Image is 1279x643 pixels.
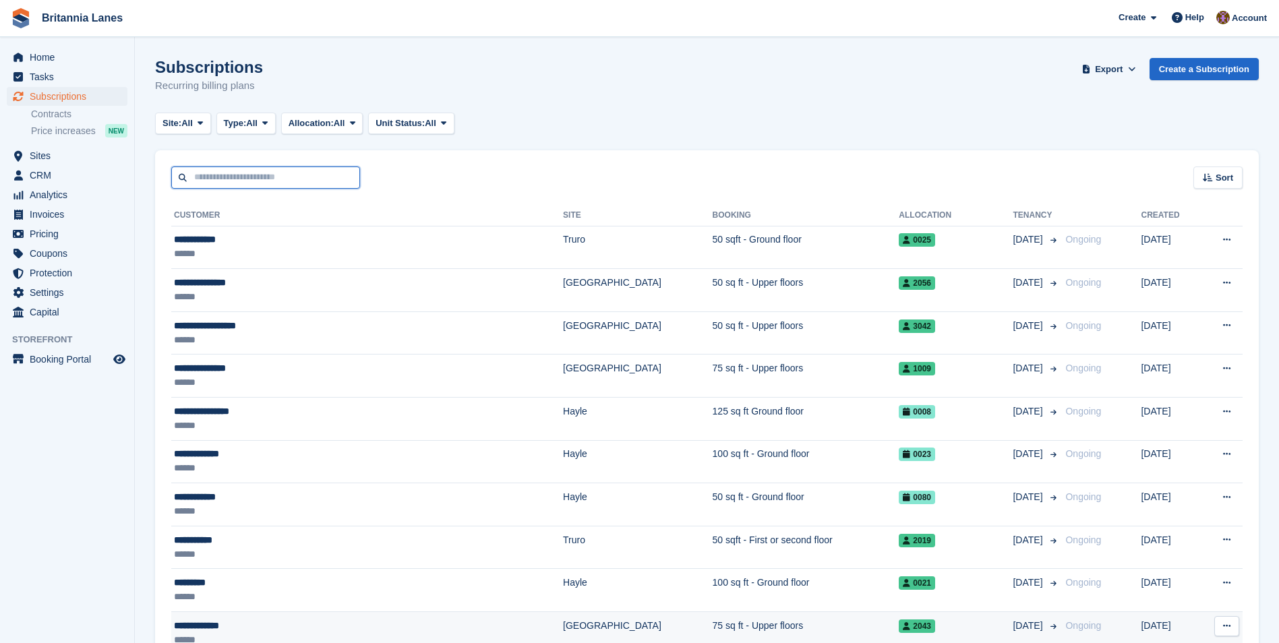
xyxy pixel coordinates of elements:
[30,205,111,224] span: Invoices
[31,125,96,137] span: Price increases
[899,276,935,290] span: 2056
[155,113,211,135] button: Site: All
[30,185,111,204] span: Analytics
[155,78,263,94] p: Recurring billing plans
[30,244,111,263] span: Coupons
[1013,619,1045,633] span: [DATE]
[899,619,935,633] span: 2043
[216,113,276,135] button: Type: All
[563,269,713,312] td: [GEOGRAPHIC_DATA]
[7,303,127,321] a: menu
[334,117,345,130] span: All
[30,67,111,86] span: Tasks
[30,224,111,243] span: Pricing
[1141,269,1199,312] td: [DATE]
[1013,276,1045,290] span: [DATE]
[563,483,713,526] td: Hayle
[1141,226,1199,269] td: [DATE]
[1065,577,1101,588] span: Ongoing
[1141,355,1199,398] td: [DATE]
[31,108,127,121] a: Contracts
[30,350,111,369] span: Booking Portal
[7,146,127,165] a: menu
[899,576,935,590] span: 0021
[899,448,935,461] span: 0023
[1065,277,1101,288] span: Ongoing
[1013,233,1045,247] span: [DATE]
[7,67,127,86] a: menu
[30,166,111,185] span: CRM
[30,146,111,165] span: Sites
[7,185,127,204] a: menu
[1141,398,1199,441] td: [DATE]
[1065,320,1101,331] span: Ongoing
[289,117,334,130] span: Allocation:
[563,226,713,269] td: Truro
[713,398,899,441] td: 125 sq ft Ground floor
[563,398,713,441] td: Hayle
[713,569,899,612] td: 100 sq ft - Ground floor
[1013,490,1045,504] span: [DATE]
[1065,534,1101,545] span: Ongoing
[31,123,127,138] a: Price increases NEW
[181,117,193,130] span: All
[1013,361,1045,375] span: [DATE]
[1065,448,1101,459] span: Ongoing
[1141,311,1199,355] td: [DATE]
[713,440,899,483] td: 100 sq ft - Ground floor
[1013,447,1045,461] span: [DATE]
[12,333,134,346] span: Storefront
[563,205,713,226] th: Site
[7,350,127,369] a: menu
[7,205,127,224] a: menu
[7,87,127,106] a: menu
[1141,569,1199,612] td: [DATE]
[1065,234,1101,245] span: Ongoing
[1141,205,1199,226] th: Created
[155,58,263,76] h1: Subscriptions
[376,117,425,130] span: Unit Status:
[1216,11,1230,24] img: Andy Collier
[111,351,127,367] a: Preview store
[1065,491,1101,502] span: Ongoing
[7,244,127,263] a: menu
[36,7,128,29] a: Britannia Lanes
[30,264,111,282] span: Protection
[1065,620,1101,631] span: Ongoing
[1216,171,1233,185] span: Sort
[30,48,111,67] span: Home
[368,113,454,135] button: Unit Status: All
[713,226,899,269] td: 50 sqft - Ground floor
[7,224,127,243] a: menu
[1013,404,1045,419] span: [DATE]
[563,311,713,355] td: [GEOGRAPHIC_DATA]
[1095,63,1123,76] span: Export
[171,205,563,226] th: Customer
[11,8,31,28] img: stora-icon-8386f47178a22dfd0bd8f6a31ec36ba5ce8667c1dd55bd0f319d3a0aa187defe.svg
[105,124,127,137] div: NEW
[899,319,935,333] span: 3042
[1150,58,1259,80] a: Create a Subscription
[1185,11,1204,24] span: Help
[563,355,713,398] td: [GEOGRAPHIC_DATA]
[713,526,899,569] td: 50 sqft - First or second floor
[1141,483,1199,526] td: [DATE]
[899,491,935,504] span: 0080
[1013,319,1045,333] span: [DATE]
[162,117,181,130] span: Site:
[1013,205,1060,226] th: Tenancy
[7,166,127,185] a: menu
[1079,58,1139,80] button: Export
[7,48,127,67] a: menu
[281,113,363,135] button: Allocation: All
[1232,11,1267,25] span: Account
[899,405,935,419] span: 0008
[1141,440,1199,483] td: [DATE]
[1065,406,1101,417] span: Ongoing
[246,117,258,130] span: All
[899,233,935,247] span: 0025
[1013,576,1045,590] span: [DATE]
[1141,526,1199,569] td: [DATE]
[425,117,436,130] span: All
[899,362,935,375] span: 1009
